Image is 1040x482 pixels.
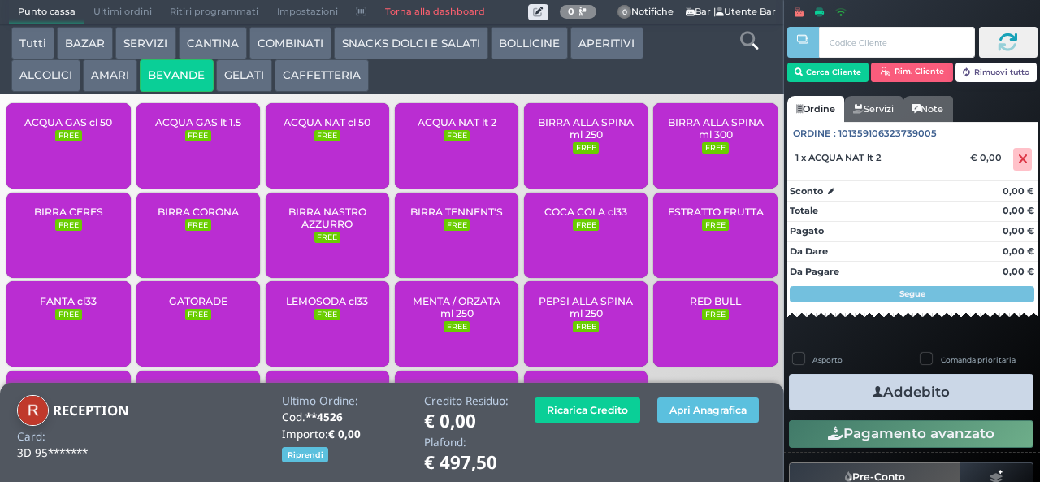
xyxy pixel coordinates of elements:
[11,27,54,59] button: Tutti
[941,354,1016,365] label: Comanda prioritaria
[53,401,129,419] b: RECEPTION
[1003,266,1034,277] strong: 0,00 €
[617,5,632,20] span: 0
[284,116,370,128] span: ACQUA NAT cl 50
[409,295,505,319] span: MENTA / ORZATA ml 250
[538,295,635,319] span: PEPSI ALLA SPINA ml 250
[787,96,844,122] a: Ordine
[568,6,574,17] b: 0
[11,59,80,92] button: ALCOLICI
[158,206,239,218] span: BIRRA CORONA
[573,142,599,154] small: FREE
[279,206,376,230] span: BIRRA NASTRO AZZURRO
[668,206,764,218] span: ESTRATTO FRUTTA
[314,130,340,141] small: FREE
[955,63,1038,82] button: Rimuovi tutto
[185,309,211,320] small: FREE
[790,225,824,237] strong: Pagato
[185,130,211,141] small: FREE
[424,411,509,432] h1: € 0,00
[570,27,643,59] button: APERITIVI
[17,431,45,443] h4: Card:
[657,397,759,423] button: Apri Anagrafica
[410,206,503,218] span: BIRRA TENNENT'S
[444,321,470,332] small: FREE
[838,127,937,141] span: 101359106323739005
[871,63,953,82] button: Rim. Cliente
[24,116,112,128] span: ACQUA GAS cl 50
[314,309,340,320] small: FREE
[790,185,823,198] strong: Sconto
[424,395,509,407] h4: Credito Residuo:
[282,395,407,407] h4: Ultimo Ordine:
[535,397,640,423] button: Ricarica Credito
[1003,205,1034,216] strong: 0,00 €
[286,295,368,307] span: LEMOSODA cl33
[702,142,728,154] small: FREE
[424,453,509,473] h1: € 497,50
[789,420,1033,448] button: Pagamento avanzato
[155,116,241,128] span: ACQUA GAS lt 1.5
[787,63,869,82] button: Cerca Cliente
[375,1,493,24] a: Torna alla dashboard
[444,219,470,231] small: FREE
[115,27,175,59] button: SERVIZI
[169,295,227,307] span: GATORADE
[55,219,81,231] small: FREE
[968,152,1010,163] div: € 0,00
[55,309,81,320] small: FREE
[573,321,599,332] small: FREE
[793,127,836,141] span: Ordine :
[216,59,272,92] button: GELATI
[34,206,103,218] span: BIRRA CERES
[282,411,407,423] h4: Cod.
[819,27,974,58] input: Codice Cliente
[328,427,361,441] b: € 0,00
[789,374,1033,410] button: Addebito
[185,219,211,231] small: FREE
[812,354,843,365] label: Asporto
[249,27,331,59] button: COMBINATI
[790,245,828,257] strong: Da Dare
[667,116,764,141] span: BIRRA ALLA SPINA ml 300
[903,96,952,122] a: Note
[424,436,509,449] h4: Plafond:
[1003,245,1034,257] strong: 0,00 €
[314,232,340,243] small: FREE
[268,1,347,24] span: Impostazioni
[140,59,213,92] button: BEVANDE
[795,152,882,163] span: 1 x ACQUA NAT lt 2
[282,447,328,462] button: Riprendi
[40,295,97,307] span: FANTA cl33
[1003,185,1034,197] strong: 0,00 €
[179,27,247,59] button: CANTINA
[538,116,635,141] span: BIRRA ALLA SPINA ml 250
[161,1,267,24] span: Ritiri programmati
[844,96,903,122] a: Servizi
[899,289,925,299] strong: Segue
[690,295,741,307] span: RED BULL
[282,428,407,441] h4: Importo:
[57,27,113,59] button: BAZAR
[418,116,496,128] span: ACQUA NAT lt 2
[790,205,818,216] strong: Totale
[1003,225,1034,237] strong: 0,00 €
[444,130,470,141] small: FREE
[17,395,49,427] img: RECEPTION
[790,266,839,277] strong: Da Pagare
[573,219,599,231] small: FREE
[84,1,161,24] span: Ultimi ordini
[55,130,81,141] small: FREE
[491,27,568,59] button: BOLLICINE
[334,27,488,59] button: SNACKS DOLCI E SALATI
[702,309,728,320] small: FREE
[702,219,728,231] small: FREE
[9,1,84,24] span: Punto cassa
[83,59,137,92] button: AMARI
[275,59,369,92] button: CAFFETTERIA
[544,206,627,218] span: COCA COLA cl33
